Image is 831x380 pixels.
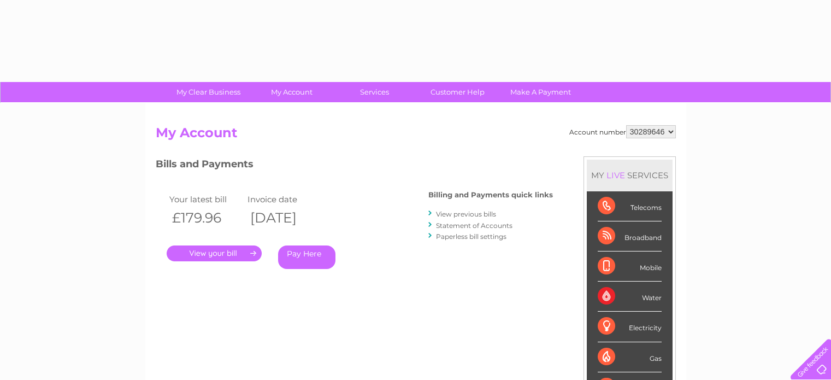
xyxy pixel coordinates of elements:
[167,192,245,207] td: Your latest bill
[329,82,420,102] a: Services
[604,170,627,180] div: LIVE
[569,125,676,138] div: Account number
[156,156,553,176] h3: Bills and Payments
[598,221,662,252] div: Broadband
[246,82,337,102] a: My Account
[496,82,586,102] a: Make A Payment
[167,207,245,229] th: £179.96
[436,210,496,218] a: View previous bills
[412,82,503,102] a: Customer Help
[598,252,662,282] div: Mobile
[167,245,262,261] a: .
[278,245,335,269] a: Pay Here
[428,191,553,199] h4: Billing and Payments quick links
[436,221,512,230] a: Statement of Accounts
[245,192,323,207] td: Invoice date
[598,312,662,342] div: Electricity
[245,207,323,229] th: [DATE]
[598,282,662,312] div: Water
[598,191,662,221] div: Telecoms
[436,232,506,241] a: Paperless bill settings
[163,82,254,102] a: My Clear Business
[156,125,676,146] h2: My Account
[587,160,673,191] div: MY SERVICES
[598,342,662,372] div: Gas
